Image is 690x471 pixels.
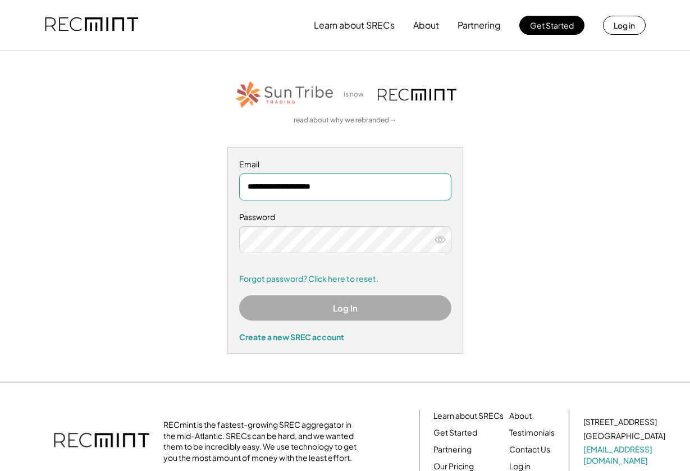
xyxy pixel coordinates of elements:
[458,14,501,36] button: Partnering
[45,6,138,44] img: recmint-logotype%403x.png
[378,89,456,100] img: recmint-logotype%403x.png
[294,116,397,125] a: read about why we rebranded →
[509,444,550,455] a: Contact Us
[519,16,584,35] button: Get Started
[433,444,472,455] a: Partnering
[413,14,439,36] button: About
[583,444,668,466] a: [EMAIL_ADDRESS][DOMAIN_NAME]
[239,295,451,321] button: Log In
[239,332,451,342] div: Create a new SREC account
[583,417,657,428] div: [STREET_ADDRESS]
[341,90,372,99] div: is now
[509,410,532,422] a: About
[603,16,646,35] button: Log in
[234,79,335,110] img: STT_Horizontal_Logo%2B-%2BColor.png
[239,273,451,285] a: Forgot password? Click here to reset.
[54,422,149,461] img: recmint-logotype%403x.png
[239,212,451,223] div: Password
[314,14,395,36] button: Learn about SRECs
[583,431,665,442] div: [GEOGRAPHIC_DATA]
[433,410,504,422] a: Learn about SRECs
[239,159,451,170] div: Email
[433,427,477,438] a: Get Started
[509,427,555,438] a: Testimonials
[163,419,363,463] div: RECmint is the fastest-growing SREC aggregator in the mid-Atlantic. SRECs can be hard, and we wan...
